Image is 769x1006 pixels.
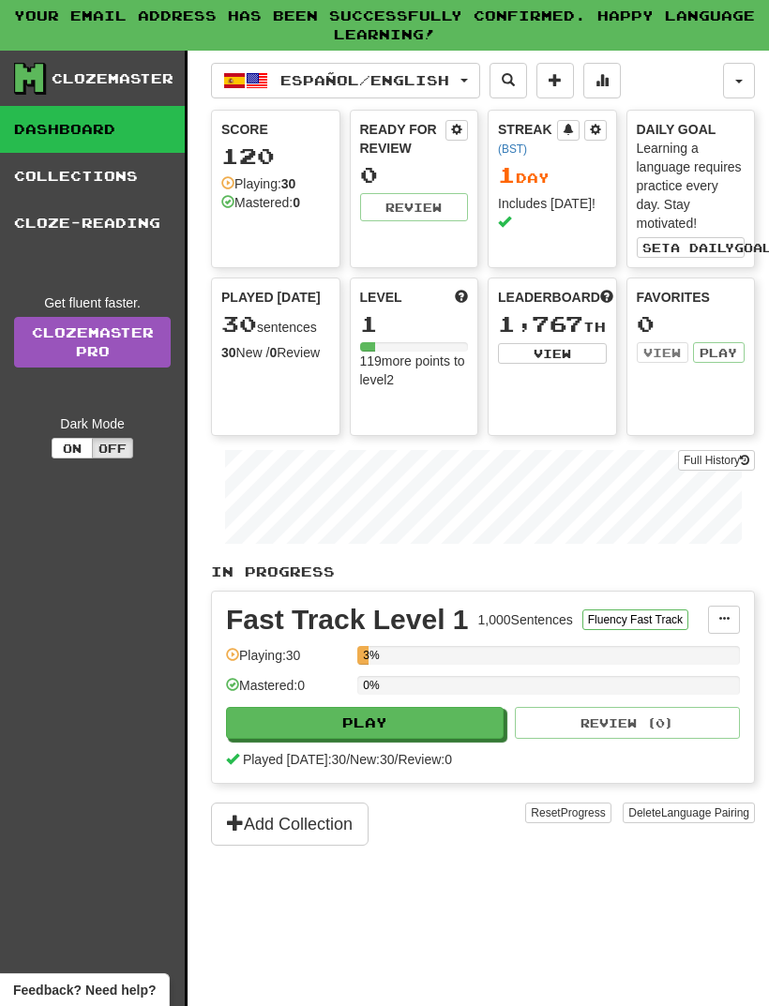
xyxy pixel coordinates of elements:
span: Level [360,288,402,307]
button: Español/English [211,63,480,98]
span: This week in points, UTC [600,288,613,307]
button: Off [92,438,133,458]
strong: 30 [281,176,296,191]
button: Play [226,707,504,739]
div: 3% [363,646,369,665]
div: 0 [637,312,746,336]
span: / [395,752,399,767]
a: (BST) [498,143,527,156]
div: 1 [360,312,469,336]
span: Score more points to level up [455,288,468,307]
a: ClozemasterPro [14,317,171,368]
button: On [52,438,93,458]
strong: 30 [221,345,236,360]
div: Day [498,163,607,188]
div: Clozemaster [52,69,173,88]
button: More stats [583,63,621,98]
div: Ready for Review [360,120,446,158]
span: Leaderboard [498,288,600,307]
span: Español / English [280,72,449,88]
div: 120 [221,144,330,168]
span: Review: 0 [398,752,452,767]
button: Fluency Fast Track [582,609,688,630]
div: Playing: 30 [226,646,348,677]
span: a daily [671,241,734,254]
div: 0 [360,163,469,187]
span: 1 [498,161,516,188]
div: th [498,312,607,337]
button: DeleteLanguage Pairing [623,803,755,823]
button: Add sentence to collection [536,63,574,98]
span: / [346,752,350,767]
div: Dark Mode [14,414,171,433]
div: Daily Goal [637,120,746,139]
span: New: 30 [350,752,394,767]
strong: 0 [269,345,277,360]
span: Open feedback widget [13,981,156,999]
span: Progress [561,806,606,819]
div: Includes [DATE]! [498,194,607,232]
button: ResetProgress [525,803,611,823]
div: Get fluent faster. [14,293,171,312]
strong: 0 [293,195,300,210]
div: Mastered: [221,193,300,212]
div: 119 more points to level 2 [360,352,469,389]
div: Learning a language requires practice every day. Stay motivated! [637,139,746,233]
button: Play [693,342,745,363]
span: Played [DATE] [221,288,321,307]
button: Review [360,193,469,221]
span: Played [DATE]: 30 [243,752,346,767]
div: Favorites [637,288,746,307]
button: View [498,343,607,364]
div: Playing: [221,174,295,193]
span: Language Pairing [661,806,749,819]
div: sentences [221,312,330,337]
span: 1,767 [498,310,583,337]
div: New / Review [221,343,330,362]
button: Seta dailygoal [637,237,746,258]
div: Streak [498,120,557,158]
div: Fast Track Level 1 [226,606,469,634]
button: Add Collection [211,803,369,846]
button: View [637,342,688,363]
span: 30 [221,310,257,337]
p: In Progress [211,563,755,581]
button: Review (0) [515,707,740,739]
button: Full History [678,450,755,471]
button: Search sentences [490,63,527,98]
div: Mastered: 0 [226,676,348,707]
div: 1,000 Sentences [478,610,573,629]
div: Score [221,120,330,139]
